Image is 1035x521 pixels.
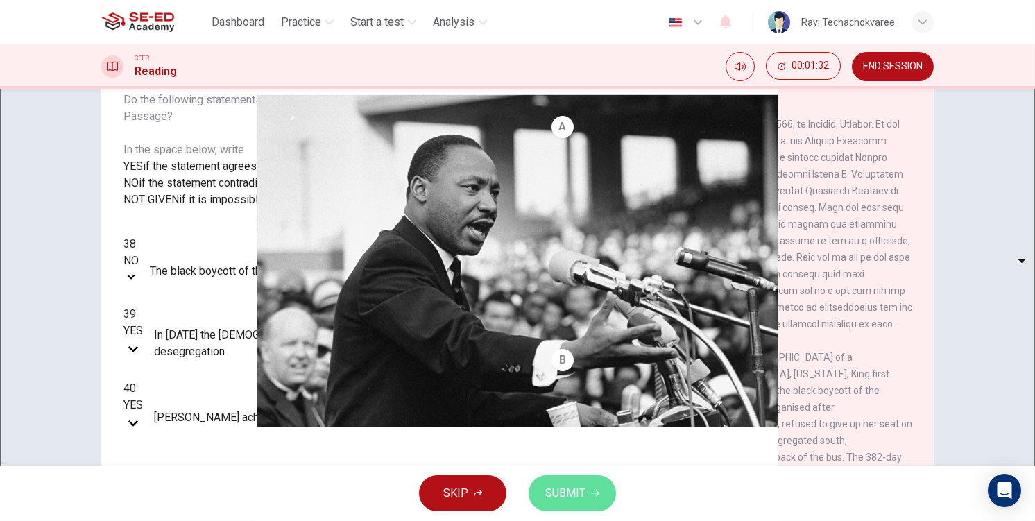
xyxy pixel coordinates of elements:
[350,14,404,31] span: Start a test
[212,14,264,31] span: Dashboard
[135,53,149,63] span: CEFR
[135,63,177,80] h1: Reading
[419,475,506,511] button: SKIP
[433,14,474,31] span: Analysis
[443,484,468,503] span: SKIP
[345,10,422,35] button: Start a test
[529,475,616,511] button: SUBMIT
[792,60,829,71] span: 00:01:32
[667,17,684,28] img: en
[101,8,174,36] img: SE-ED Academy logo
[852,52,934,81] button: END SESSION
[726,52,755,81] div: Mute
[545,484,585,503] span: SUBMIT
[768,11,790,33] img: Profile picture
[427,10,493,35] button: Analysis
[101,8,206,36] a: SE-ED Academy logo
[551,116,574,138] div: A
[281,14,321,31] span: Practice
[766,52,841,81] div: Hide
[551,349,574,371] div: B
[863,61,923,72] span: END SESSION
[766,52,841,80] button: 00:01:32
[275,10,339,35] button: Practice
[988,474,1021,507] div: Open Intercom Messenger
[801,14,895,31] div: Ravi Techachokvaree
[206,10,270,35] button: Dashboard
